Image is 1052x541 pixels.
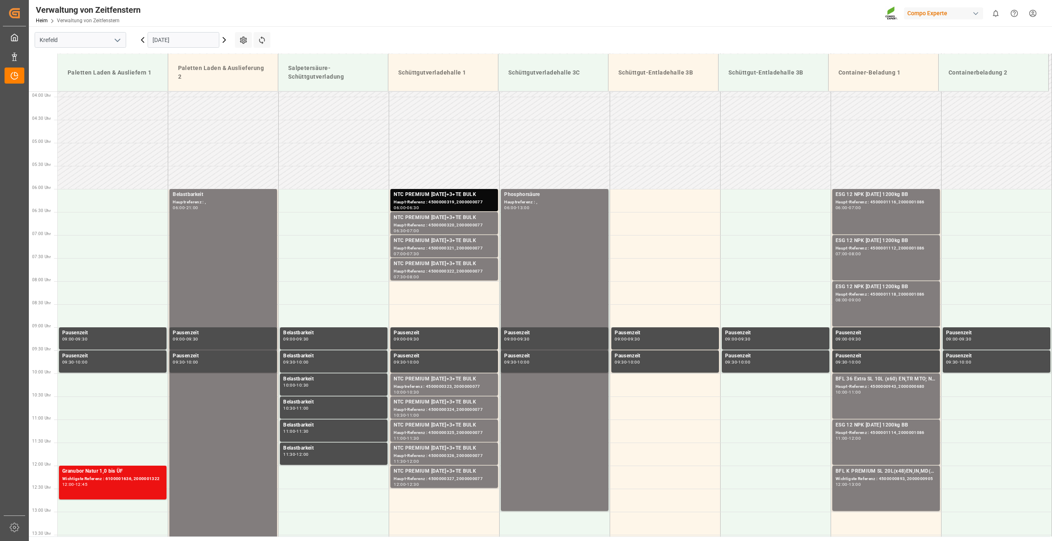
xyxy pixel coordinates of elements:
[849,252,861,256] div: 08:00
[394,214,495,222] div: NTC PREMIUM [DATE]+3+TE BULK
[615,65,712,80] div: Schüttgut-Entladehalle 3B
[725,65,822,80] div: Schüttgut-Entladehalle 3B
[32,139,51,144] span: 05:00 Uhr
[32,370,51,374] span: 10:00 Uhr
[283,375,384,383] div: Belastbarkeit
[32,531,51,536] span: 13:30 Uhr
[74,483,75,486] div: -
[394,252,406,256] div: 07:00
[517,337,529,341] div: 09:30
[295,429,296,433] div: -
[836,237,937,245] div: ESG 12 NPK [DATE] 1200kg BB
[406,436,407,440] div: -
[394,222,495,229] div: Haupt-Referenz : 4500000320, 2000000077
[406,206,407,210] div: -
[75,337,87,341] div: 09:30
[836,199,937,206] div: Haupt-Referenz : 4500001116, 2000001086
[173,191,274,199] div: Belastbarkeit
[407,436,419,440] div: 11:30
[516,337,517,341] div: -
[406,337,407,341] div: -
[32,301,51,305] span: 08:30 Uhr
[406,413,407,417] div: -
[504,329,605,337] div: Pausenzeit
[32,116,51,121] span: 04:30 Uhr
[615,337,627,341] div: 09:00
[946,329,1047,337] div: Pausenzeit
[849,337,861,341] div: 09:30
[407,483,419,486] div: 12:30
[394,452,495,459] div: Haupt-Referenz : 4500000326, 2000000077
[32,254,51,259] span: 07:30 Uhr
[394,375,495,383] div: NTC PREMIUM [DATE]+3+TE BULK
[835,65,932,80] div: Container-Beladung 1
[849,206,861,210] div: 07:00
[407,229,419,233] div: 07:00
[74,360,75,364] div: -
[283,421,384,429] div: Belastbarkeit
[394,483,406,486] div: 12:00
[186,360,198,364] div: 10:00
[32,162,51,167] span: 05:30 Uhr
[394,360,406,364] div: 09:30
[406,483,407,486] div: -
[62,467,163,476] div: Granubor Natur 1,0 bis ÜF
[394,436,406,440] div: 11:00
[628,360,640,364] div: 10:00
[32,347,51,351] span: 09:30 Uhr
[394,268,495,275] div: Haupt-Referenz : 4500000322, 2000000077
[394,476,495,483] div: Haupt-Referenz : 4500000327, 2000000077
[738,360,750,364] div: 10:00
[394,245,495,252] div: Haupt-Referenz : 4500000321, 2000000077
[75,360,87,364] div: 10:00
[849,390,861,394] div: 11:00
[35,32,126,48] input: Typ zum Suchen/Auswählen
[849,360,861,364] div: 10:00
[62,329,163,337] div: Pausenzeit
[32,393,51,397] span: 10:30 Uhr
[406,459,407,463] div: -
[394,459,406,463] div: 11:30
[394,275,406,279] div: 07:30
[173,199,274,206] div: Hauptreferenz : ,
[407,459,419,463] div: 12:00
[395,65,491,80] div: Schüttgutverladehalle 1
[737,337,738,341] div: -
[148,32,219,48] input: TT-MM-JJJJ
[394,390,406,394] div: 10:00
[848,390,849,394] div: -
[394,467,495,476] div: NTC PREMIUM [DATE]+3+TE BULK
[836,283,937,291] div: ESG 12 NPK [DATE] 1200kg BB
[173,206,185,210] div: 06:00
[504,360,516,364] div: 09:30
[406,360,407,364] div: -
[836,245,937,252] div: Haupt-Referenz : 4500001112, 2000001086
[295,337,296,341] div: -
[173,329,274,337] div: Pausenzeit
[394,352,495,360] div: Pausenzeit
[615,360,627,364] div: 09:30
[32,231,51,236] span: 07:00 Uhr
[394,337,406,341] div: 09:00
[986,4,1005,23] button: 0 neue Benachrichtigungen anzeigen
[836,436,848,440] div: 11:00
[62,337,74,341] div: 09:00
[283,360,295,364] div: 09:30
[394,191,495,199] div: NTC PREMIUM [DATE]+3+TE BULK
[32,185,51,190] span: 06:00 Uhr
[32,324,51,328] span: 09:00 Uhr
[185,206,186,210] div: -
[849,483,861,486] div: 13:00
[848,298,849,302] div: -
[836,383,937,390] div: Haupt-Referenz : 4500000943, 2000000680
[836,352,937,360] div: Pausenzeit
[173,360,185,364] div: 09:30
[946,337,958,341] div: 09:00
[836,360,848,364] div: 09:30
[836,390,848,394] div: 10:00
[836,291,937,298] div: Haupt-Referenz : 4500001118, 2000001086
[836,206,848,210] div: 06:00
[406,390,407,394] div: -
[295,360,296,364] div: -
[836,476,937,483] div: Wichtigste Referenz : 4500000893, 2000000905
